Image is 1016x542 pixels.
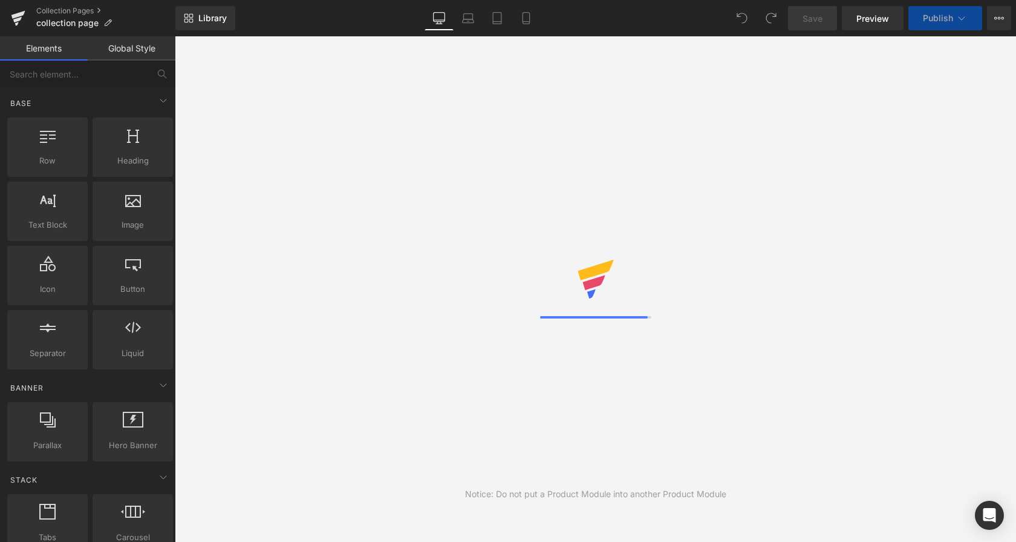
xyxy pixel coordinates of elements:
span: Liquid [96,347,169,360]
button: Undo [730,6,754,30]
span: collection page [36,18,99,28]
span: Button [96,283,169,296]
span: Publish [923,13,953,23]
span: Separator [11,347,84,360]
span: Library [198,13,227,24]
a: Collection Pages [36,6,175,16]
span: Row [11,154,84,167]
span: Icon [11,283,84,296]
span: Save [803,12,822,25]
a: Tablet [483,6,512,30]
a: New Library [175,6,235,30]
span: Base [9,97,33,109]
span: Banner [9,382,45,394]
span: Parallax [11,439,84,452]
span: Text Block [11,219,84,231]
button: Redo [759,6,783,30]
button: More [987,6,1011,30]
a: Desktop [425,6,454,30]
span: Image [96,219,169,231]
a: Global Style [88,36,175,61]
div: Open Intercom Messenger [975,501,1004,530]
span: Preview [856,12,889,25]
span: Stack [9,474,39,486]
span: Heading [96,154,169,167]
a: Preview [842,6,904,30]
button: Publish [908,6,982,30]
div: Notice: Do not put a Product Module into another Product Module [465,487,726,501]
span: Hero Banner [96,439,169,452]
a: Mobile [512,6,541,30]
a: Laptop [454,6,483,30]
